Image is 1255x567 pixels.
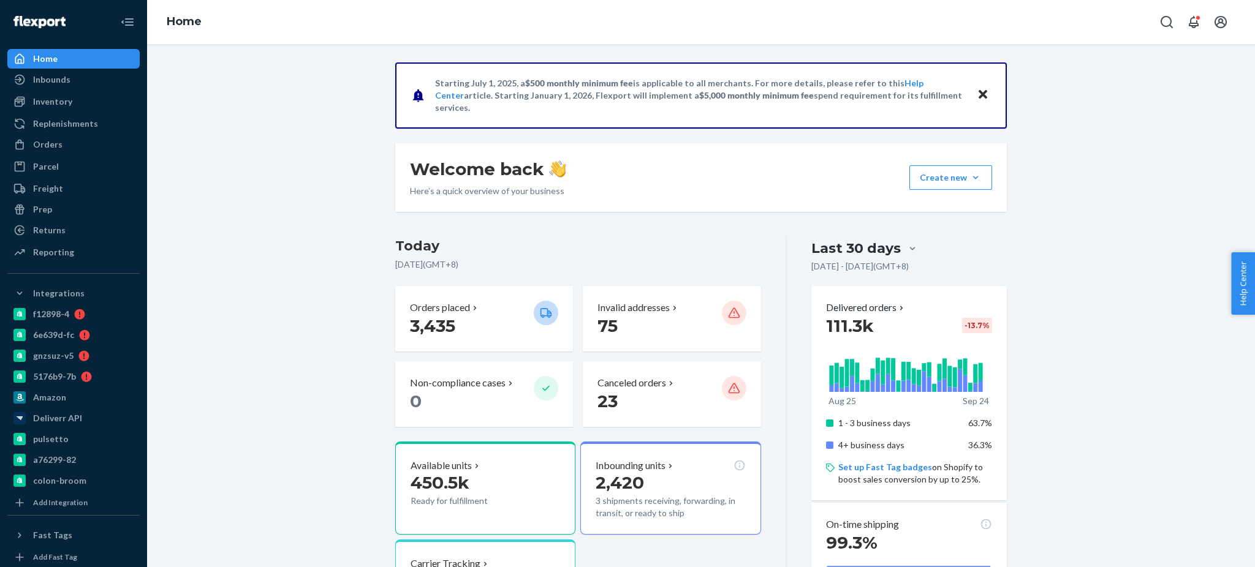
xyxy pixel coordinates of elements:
[7,550,140,565] a: Add Fast Tag
[395,286,573,351] button: Orders placed 3,435
[33,118,98,130] div: Replenishments
[597,376,666,390] p: Canceled orders
[597,315,618,336] span: 75
[33,96,72,108] div: Inventory
[826,315,874,336] span: 111.3k
[1231,252,1255,315] button: Help Center
[597,301,670,315] p: Invalid addresses
[583,361,760,427] button: Canceled orders 23
[838,417,959,429] p: 1 - 3 business days
[395,361,573,427] button: Non-compliance cases 0
[115,10,140,34] button: Close Navigation
[1177,530,1243,561] iframe: Opens a widget where you can chat to one of our agents
[33,246,74,258] div: Reporting
[7,49,140,69] a: Home
[811,239,901,258] div: Last 30 days
[33,182,63,195] div: Freight
[597,391,618,411] span: 23
[7,242,140,262] a: Reporting
[7,346,140,366] a: gnzsuz-v5
[33,224,66,236] div: Returns
[7,92,140,111] a: Inventory
[33,329,74,341] div: 6e639d-fc
[33,53,58,65] div: Home
[395,441,575,535] button: Available units450.5kReady for fulfillment
[838,462,932,472] a: Set up Fast Tag badges
[838,461,992,486] p: on Shopify to boost sales conversion by up to 25%.
[411,472,469,493] span: 450.5k
[826,532,878,553] span: 99.3%
[699,90,814,100] span: $5,000 monthly minimum fee
[7,471,140,490] a: colon-broom
[1155,10,1179,34] button: Open Search Box
[7,135,140,154] a: Orders
[33,138,63,151] div: Orders
[33,412,82,424] div: Deliverr API
[596,459,665,473] p: Inbounding units
[596,472,644,493] span: 2,420
[395,258,761,271] p: [DATE] ( GMT+8 )
[410,185,566,197] p: Here’s a quick overview of your business
[7,367,140,386] a: 5176b9-7b
[7,179,140,198] a: Freight
[33,350,74,362] div: gnzsuz-v5
[411,495,524,507] p: Ready for fulfillment
[410,158,566,180] h1: Welcome back
[838,439,959,451] p: 4+ business days
[596,495,745,519] p: 3 shipments receiving, forwarding, in transit, or ready to ship
[395,236,761,256] h3: Today
[909,165,992,190] button: Create new
[7,220,140,240] a: Returns
[580,441,760,535] button: Inbounding units2,4203 shipments receiving, forwarding, in transit, or ready to ship
[975,86,991,104] button: Close
[411,459,472,473] p: Available units
[7,200,140,219] a: Prep
[33,454,76,466] div: a76299-82
[33,475,86,487] div: colon-broom
[968,418,992,428] span: 63.7%
[157,4,211,40] ol: breadcrumbs
[410,391,422,411] span: 0
[33,73,70,86] div: Inbounds
[828,395,856,407] p: Aug 25
[33,433,69,445] div: pulsetto
[33,308,69,320] div: f12898-4
[33,370,76,383] div: 5176b9-7b
[963,395,989,407] p: Sep 24
[7,495,140,510] a: Add Integration
[167,15,202,28] a: Home
[7,525,140,545] button: Fast Tags
[33,552,77,562] div: Add Fast Tag
[7,325,140,345] a: 6e639d-fc
[7,429,140,449] a: pulsetto
[7,114,140,133] a: Replenishments
[7,408,140,428] a: Deliverr API
[968,440,992,450] span: 36.3%
[7,450,140,470] a: a76299-82
[962,318,992,333] div: -13.7 %
[7,304,140,324] a: f12898-4
[33,497,88,508] div: Add Integration
[525,78,633,88] span: $500 monthly minimum fee
[33,160,59,173] div: Parcel
[7,157,140,176] a: Parcel
[13,16,66,28] img: Flexport logo
[435,77,965,114] p: Starting July 1, 2025, a is applicable to all merchants. For more details, please refer to this a...
[33,529,72,541] div: Fast Tags
[826,301,906,315] button: Delivered orders
[410,376,506,390] p: Non-compliance cases
[33,203,52,216] div: Prep
[1181,10,1206,34] button: Open notifications
[7,283,140,303] button: Integrations
[7,388,140,407] a: Amazon
[826,517,899,531] p: On-time shipping
[410,315,455,336] span: 3,435
[33,391,66,404] div: Amazon
[33,287,85,299] div: Integrations
[811,260,909,272] p: [DATE] - [DATE] ( GMT+8 )
[7,70,140,89] a: Inbounds
[583,286,760,351] button: Invalid addresses 75
[549,160,566,178] img: hand-wave emoji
